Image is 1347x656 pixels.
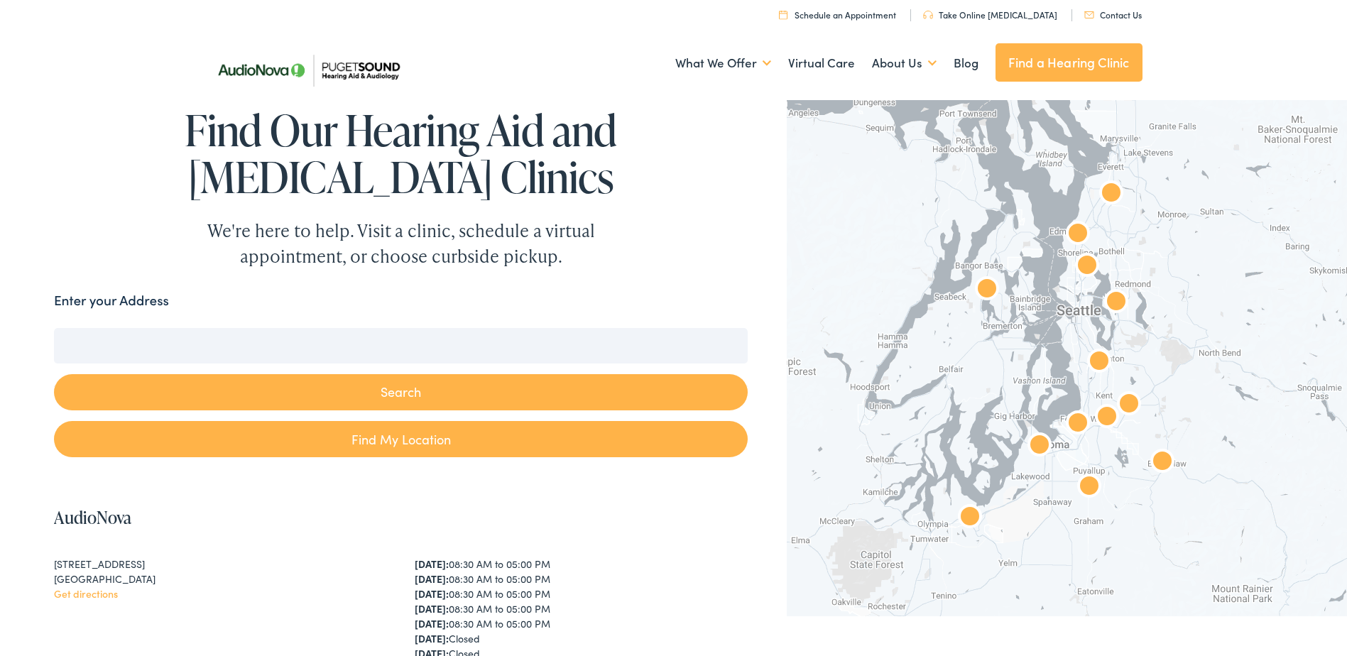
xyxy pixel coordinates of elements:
div: AudioNova [1082,346,1116,380]
label: Enter your Address [54,290,169,311]
img: utility icon [1084,11,1094,18]
a: Take Online [MEDICAL_DATA] [923,9,1057,21]
div: [GEOGRAPHIC_DATA] [54,572,387,586]
div: AudioNova [953,501,987,535]
div: AudioNova [1022,430,1057,464]
div: AudioNova [1145,446,1179,480]
a: Find a Hearing Clinic [996,43,1143,82]
div: AudioNova [1061,218,1095,252]
a: Blog [954,37,978,89]
a: Schedule an Appointment [779,9,896,21]
button: Search [54,374,748,410]
a: What We Offer [675,37,771,89]
img: utility icon [779,10,787,19]
div: AudioNova [1099,286,1133,320]
strong: [DATE]: [415,557,449,571]
a: Contact Us [1084,9,1142,21]
a: Get directions [54,586,118,601]
strong: [DATE]: [415,601,449,616]
div: AudioNova [1112,388,1146,422]
div: AudioNova [1061,408,1095,442]
a: Virtual Care [788,37,855,89]
strong: [DATE]: [415,586,449,601]
div: AudioNova [1090,401,1124,435]
a: About Us [872,37,937,89]
div: [STREET_ADDRESS] [54,557,387,572]
div: AudioNova [1070,250,1104,284]
input: Enter your address or zip code [54,328,748,363]
div: We're here to help. Visit a clinic, schedule a virtual appointment, or choose curbside pickup. [174,218,628,269]
div: AudioNova [970,273,1004,307]
div: AudioNova [1072,471,1106,505]
a: AudioNova [54,505,131,529]
strong: [DATE]: [415,631,449,645]
strong: [DATE]: [415,616,449,630]
a: Find My Location [54,421,748,457]
img: utility icon [923,11,933,19]
strong: [DATE]: [415,572,449,586]
div: Puget Sound Hearing Aid &#038; Audiology by AudioNova [1094,177,1128,212]
h1: Find Our Hearing Aid and [MEDICAL_DATA] Clinics [54,106,748,200]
